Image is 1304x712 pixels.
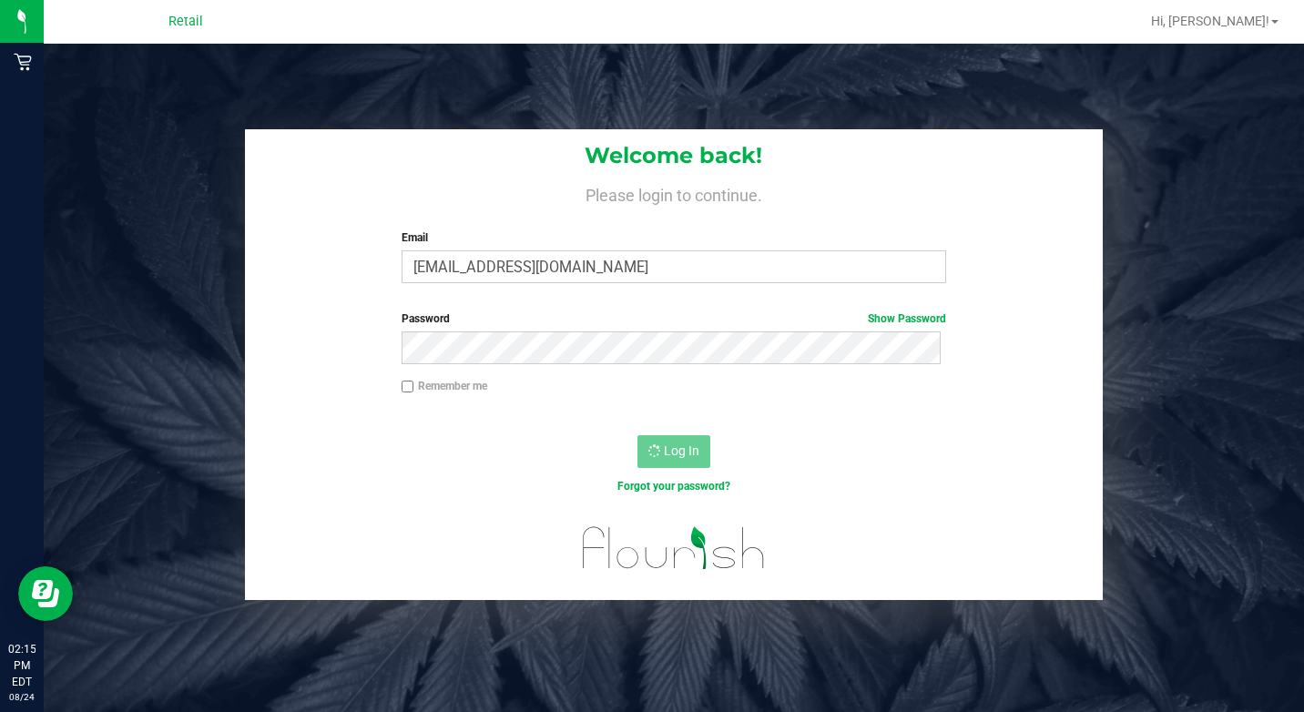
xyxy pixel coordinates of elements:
[245,182,1104,204] h4: Please login to continue.
[402,229,946,246] label: Email
[617,480,730,493] a: Forgot your password?
[664,443,699,458] span: Log In
[402,312,450,325] span: Password
[637,435,710,468] button: Log In
[402,378,487,394] label: Remember me
[8,641,36,690] p: 02:15 PM EDT
[566,514,781,583] img: flourish_logo.svg
[18,566,73,621] iframe: Resource center
[402,381,414,393] input: Remember me
[245,144,1104,168] h1: Welcome back!
[1151,14,1269,28] span: Hi, [PERSON_NAME]!
[8,690,36,704] p: 08/24
[14,53,32,71] inline-svg: Retail
[868,312,946,325] a: Show Password
[168,14,203,29] span: Retail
